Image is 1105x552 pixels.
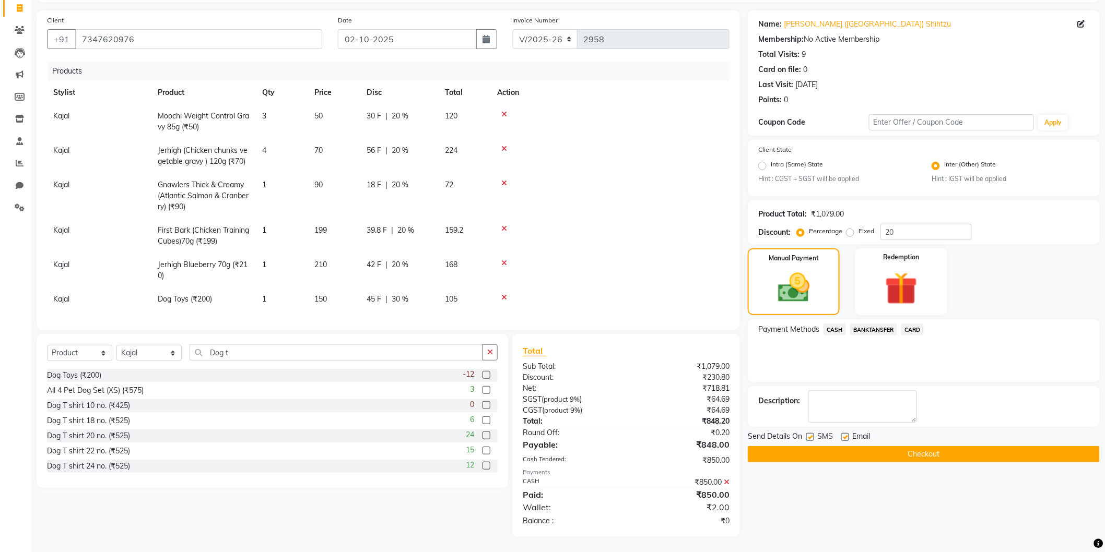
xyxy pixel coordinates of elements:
span: Jerhigh (Chicken chunks vegetable gravy ) 120g (₹70) [158,146,248,166]
span: | [385,111,387,122]
span: 12 [466,460,474,471]
span: Kajal [53,294,69,304]
div: Products [48,62,737,81]
span: 70 [314,146,323,155]
span: Send Details On [748,431,802,444]
span: Kajal [53,180,69,189]
span: 42 F [367,259,381,270]
div: Points: [758,94,782,105]
span: 39.8 F [367,225,387,236]
span: product [544,406,569,414]
span: 45 F [367,294,381,305]
div: ( ) [515,394,626,405]
span: 6 [470,414,474,425]
label: Fixed [859,226,874,236]
div: Name: [758,19,782,30]
div: ₹1,079.00 [626,361,737,372]
div: Dog T shirt 24 no. (₹525) [47,461,130,472]
span: 18 F [367,179,381,190]
div: 0 [803,64,807,75]
span: First Bark (Chicken Training Cubes)70g (₹199) [158,225,249,246]
div: Net: [515,383,626,394]
div: Dog Toys (₹200) [47,370,101,381]
div: Dog T shirt 18 no. (₹525) [47,415,130,426]
span: 72 [445,180,453,189]
span: 4 [262,146,266,155]
div: ( ) [515,405,626,416]
input: Search by Name/Mobile/Email/Code [75,29,322,49]
div: Dog T shirt 20 no. (₹525) [47,430,130,441]
span: 20 % [392,111,408,122]
span: 1 [262,225,266,235]
span: SMS [817,431,833,444]
div: 9 [802,49,806,60]
div: Total Visits: [758,49,800,60]
span: 9% [570,406,580,414]
span: | [385,145,387,156]
span: 20 % [392,179,408,190]
th: Qty [256,81,308,104]
th: Price [308,81,360,104]
th: Product [151,81,256,104]
span: 90 [314,180,323,189]
div: ₹718.81 [626,383,737,394]
div: ₹848.00 [626,438,737,451]
span: 224 [445,146,457,155]
span: 210 [314,260,327,269]
span: | [391,225,393,236]
span: Kajal [53,225,69,235]
th: Stylist [47,81,151,104]
div: Product Total: [758,209,807,220]
span: 20 % [392,259,408,270]
span: CASH [824,323,846,335]
div: Round Off: [515,427,626,438]
span: 168 [445,260,457,269]
label: Inter (Other) State [944,160,996,172]
span: 1 [262,260,266,269]
label: Redemption [884,253,920,262]
div: Wallet: [515,501,626,513]
input: Enter Offer / Coupon Code [869,114,1035,130]
th: Disc [360,81,439,104]
label: Invoice Number [513,16,558,25]
span: 0 [470,399,474,410]
button: Checkout [748,446,1100,462]
div: Membership: [758,34,804,45]
div: Cash Tendered: [515,455,626,466]
th: Total [439,81,491,104]
span: 1 [262,180,266,189]
img: _gift.svg [875,268,928,309]
span: 3 [262,111,266,121]
div: Payments [523,468,730,477]
span: | [385,179,387,190]
span: 1 [262,294,266,304]
span: 15 [466,445,474,455]
span: 50 [314,111,323,121]
span: 30 F [367,111,381,122]
div: Dog T shirt 22 no. (₹525) [47,446,130,457]
span: 24 [466,429,474,440]
img: _cash.svg [768,269,820,306]
span: Kajal [53,146,69,155]
span: Email [852,431,870,444]
div: ₹850.00 [626,455,737,466]
div: [DATE] [795,79,818,90]
span: Kajal [53,111,69,121]
label: Client [47,16,64,25]
input: Search or Scan [190,344,483,361]
div: Payable: [515,438,626,451]
span: BANKTANSFER [850,323,897,335]
div: ₹848.20 [626,416,737,427]
button: Apply [1038,115,1068,130]
button: +91 [47,29,76,49]
div: CASH [515,477,626,488]
span: 3 [470,384,474,395]
div: ₹0 [626,515,737,526]
span: | [385,259,387,270]
span: Dog Toys (₹200) [158,294,212,304]
span: 159.2 [445,225,463,235]
div: ₹230.80 [626,372,737,383]
span: 120 [445,111,457,121]
span: 150 [314,294,327,304]
div: Total: [515,416,626,427]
